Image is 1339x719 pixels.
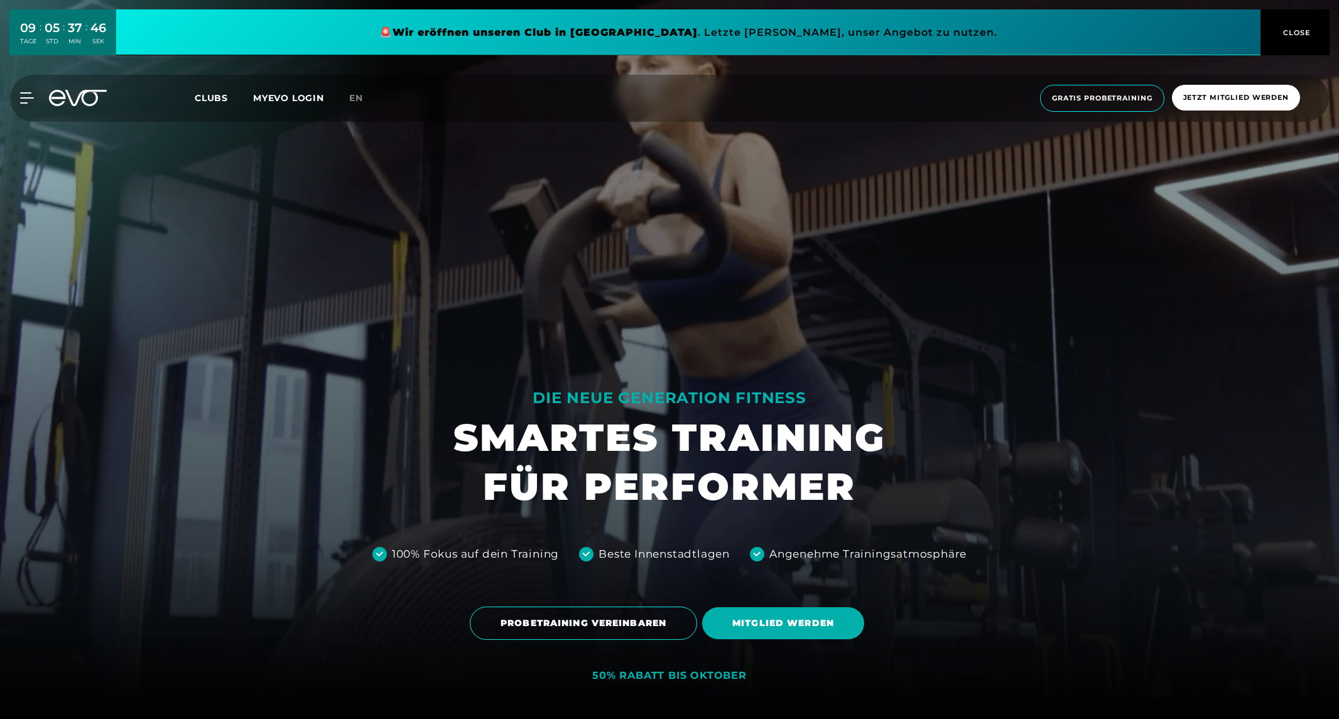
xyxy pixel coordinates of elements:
span: MITGLIED WERDEN [732,617,834,630]
div: TAGE [20,37,36,46]
div: MIN [68,37,82,46]
span: Jetzt Mitglied werden [1183,92,1289,103]
div: STD [45,37,60,46]
div: Angenehme Trainingsatmosphäre [769,546,967,563]
div: 05 [45,19,60,37]
a: MITGLIED WERDEN [702,598,869,649]
span: Clubs [195,92,228,104]
a: Jetzt Mitglied werden [1168,85,1304,112]
span: en [349,92,363,104]
span: CLOSE [1280,27,1311,38]
div: 100% Fokus auf dein Training [392,546,559,563]
div: : [40,20,41,53]
div: 09 [20,19,36,37]
div: Beste Innenstadtlagen [599,546,730,563]
div: 37 [68,19,82,37]
a: PROBETRAINING VEREINBAREN [470,597,702,649]
div: : [85,20,87,53]
h1: SMARTES TRAINING FÜR PERFORMER [453,413,886,511]
span: Gratis Probetraining [1052,93,1152,104]
a: MYEVO LOGIN [253,92,324,104]
div: : [63,20,65,53]
a: en [349,91,378,105]
a: Gratis Probetraining [1036,85,1168,112]
button: CLOSE [1260,9,1330,55]
a: Clubs [195,92,253,104]
div: SEK [90,37,106,46]
span: PROBETRAINING VEREINBAREN [501,617,666,630]
div: 46 [90,19,106,37]
div: 50% RABATT BIS OKTOBER [592,669,747,683]
div: DIE NEUE GENERATION FITNESS [453,388,886,408]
